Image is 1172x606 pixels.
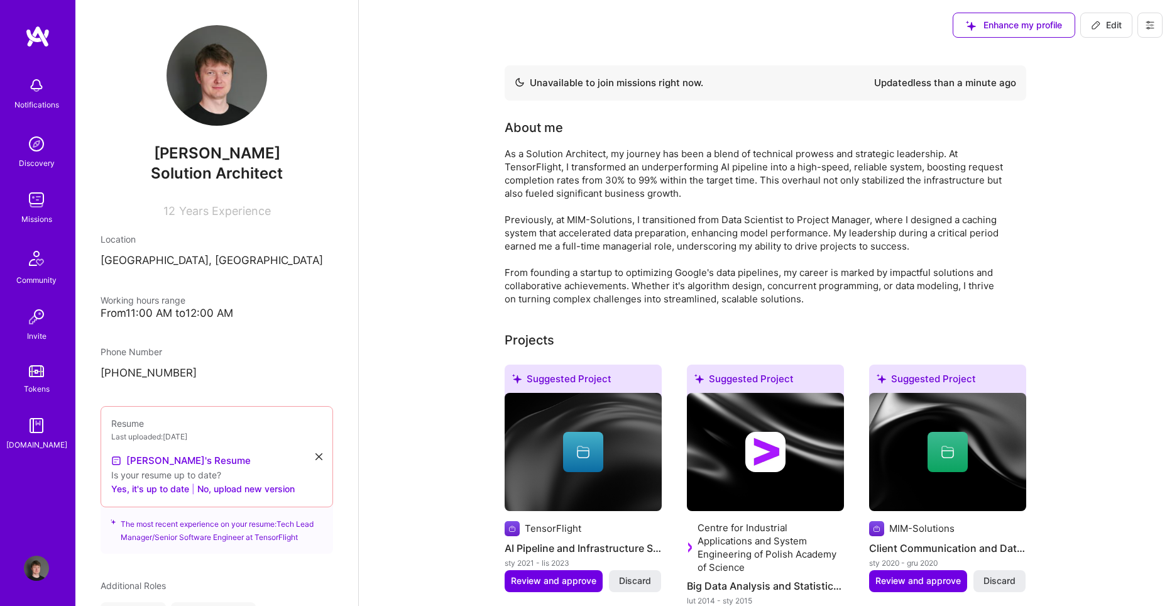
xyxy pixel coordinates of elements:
img: bell [24,73,49,98]
span: Additional Roles [101,580,166,591]
span: Edit [1091,19,1122,31]
img: Company logo [687,540,693,555]
span: Working hours range [101,295,185,306]
div: Suggested Project [869,365,1026,398]
button: Review and approve [869,570,967,592]
img: cover [687,393,844,511]
img: Invite [24,304,49,329]
button: No, upload new version [197,482,295,497]
div: Updated less than a minute ago [874,75,1016,91]
span: | [192,482,195,495]
a: User Avatar [21,556,52,581]
div: Invite [27,329,47,343]
div: Location [101,233,333,246]
button: Enhance my profile [953,13,1075,38]
h4: Client Communication and Data Modeling Solutions [869,540,1026,556]
span: Resume [111,418,144,429]
div: Centre for Industrial Applications and System Engineering of Polish Academy of Science [698,521,844,574]
div: sty 2021 - lis 2023 [505,556,662,570]
img: guide book [24,413,49,438]
div: Is your resume up to date? [111,468,322,482]
i: icon SuggestedTeams [512,374,522,383]
i: icon SuggestedTeams [694,374,704,383]
i: icon SuggestedTeams [877,374,886,383]
i: icon Close [315,453,322,460]
div: Unavailable to join missions right now. [515,75,703,91]
a: [PERSON_NAME]'s Resume [111,453,251,468]
div: Discovery [19,157,55,170]
img: teamwork [24,187,49,212]
div: Projects [505,331,554,350]
span: Review and approve [875,575,961,587]
div: Missions [21,212,52,226]
p: [PHONE_NUMBER] [101,366,333,381]
img: tokens [29,365,44,377]
div: Last uploaded: [DATE] [111,430,322,443]
div: MIM-Solutions [889,522,955,535]
span: Discard [983,575,1016,587]
img: User Avatar [167,25,267,126]
span: Phone Number [101,346,162,357]
button: Discard [609,570,661,592]
span: Review and approve [511,575,596,587]
span: Years Experience [179,204,271,218]
span: [PERSON_NAME] [101,144,333,163]
img: Availability [515,77,525,87]
img: Community [21,243,52,273]
img: Company logo [869,521,884,536]
div: The most recent experience on your resume: Tech Lead Manager/Senior Software Engineer at TensorFl... [101,500,333,554]
img: Company logo [505,521,520,536]
div: About me [505,118,563,137]
h4: AI Pipeline and Infrastructure Scalability [505,540,662,556]
div: Tokens [24,382,50,395]
img: cover [869,393,1026,511]
div: As a Solution Architect, my journey has been a blend of technical prowess and strategic leadershi... [505,147,1007,306]
button: Edit [1080,13,1132,38]
img: discovery [24,131,49,157]
div: [DOMAIN_NAME] [6,438,67,451]
i: icon SuggestedTeams [966,21,976,31]
img: Company logo [745,432,786,472]
span: Enhance my profile [966,19,1062,31]
img: Resume [111,456,121,466]
img: User Avatar [24,556,49,581]
button: Discard [973,570,1026,592]
div: Notifications [14,98,59,111]
div: Suggested Project [505,365,662,398]
h4: Big Data Analysis and Statistical Modelling [687,578,844,594]
div: sty 2020 - gru 2020 [869,556,1026,570]
i: icon SuggestedTeams [111,517,116,526]
span: 12 [163,204,175,218]
div: Community [16,273,57,287]
img: cover [505,393,662,511]
button: Review and approve [505,570,603,592]
div: TensorFlight [525,522,581,535]
span: Solution Architect [151,164,283,182]
button: Yes, it's up to date [111,482,189,497]
div: From 11:00 AM to 12:00 AM [101,307,333,320]
img: logo [25,25,50,48]
span: Discard [619,575,651,587]
div: Suggested Project [687,365,844,398]
p: [GEOGRAPHIC_DATA], [GEOGRAPHIC_DATA] [101,253,333,268]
